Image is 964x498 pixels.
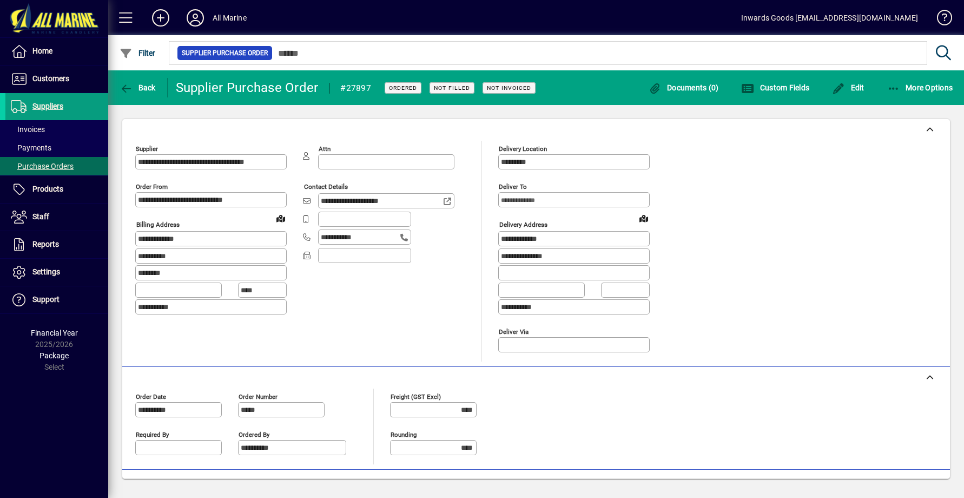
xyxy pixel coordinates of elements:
[32,47,52,55] span: Home
[646,78,722,97] button: Documents (0)
[5,38,108,65] a: Home
[5,204,108,231] a: Staff
[5,286,108,313] a: Support
[499,145,547,153] mat-label: Delivery Location
[391,392,441,400] mat-label: Freight (GST excl)
[829,78,867,97] button: Edit
[391,430,417,438] mat-label: Rounding
[499,183,527,191] mat-label: Deliver To
[39,351,69,360] span: Package
[929,2,950,37] a: Knowledge Base
[5,259,108,286] a: Settings
[741,9,918,27] div: Inwards Goods [EMAIL_ADDRESS][DOMAIN_NAME]
[176,79,319,96] div: Supplier Purchase Order
[5,231,108,258] a: Reports
[136,430,169,438] mat-label: Required by
[178,8,213,28] button: Profile
[32,267,60,276] span: Settings
[319,145,331,153] mat-label: Attn
[738,78,812,97] button: Custom Fields
[32,212,49,221] span: Staff
[213,9,247,27] div: All Marine
[143,8,178,28] button: Add
[136,392,166,400] mat-label: Order date
[120,49,156,57] span: Filter
[182,48,268,58] span: Supplier Purchase Order
[887,83,953,92] span: More Options
[832,83,864,92] span: Edit
[31,329,78,337] span: Financial Year
[5,65,108,93] a: Customers
[5,139,108,157] a: Payments
[434,84,470,91] span: Not Filled
[120,83,156,92] span: Back
[136,145,158,153] mat-label: Supplier
[487,84,531,91] span: Not Invoiced
[32,295,60,304] span: Support
[32,240,59,248] span: Reports
[108,78,168,97] app-page-header-button: Back
[884,78,956,97] button: More Options
[499,327,529,335] mat-label: Deliver via
[239,430,269,438] mat-label: Ordered by
[5,157,108,175] a: Purchase Orders
[5,120,108,139] a: Invoices
[635,209,652,227] a: View on map
[11,143,51,152] span: Payments
[11,125,45,134] span: Invoices
[5,176,108,203] a: Products
[32,102,63,110] span: Suppliers
[32,74,69,83] span: Customers
[649,83,719,92] span: Documents (0)
[389,84,417,91] span: Ordered
[136,183,168,191] mat-label: Order from
[272,209,289,227] a: View on map
[117,78,159,97] button: Back
[32,185,63,193] span: Products
[239,392,278,400] mat-label: Order number
[340,80,371,97] div: #27897
[117,43,159,63] button: Filter
[11,162,74,171] span: Purchase Orders
[741,83,809,92] span: Custom Fields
